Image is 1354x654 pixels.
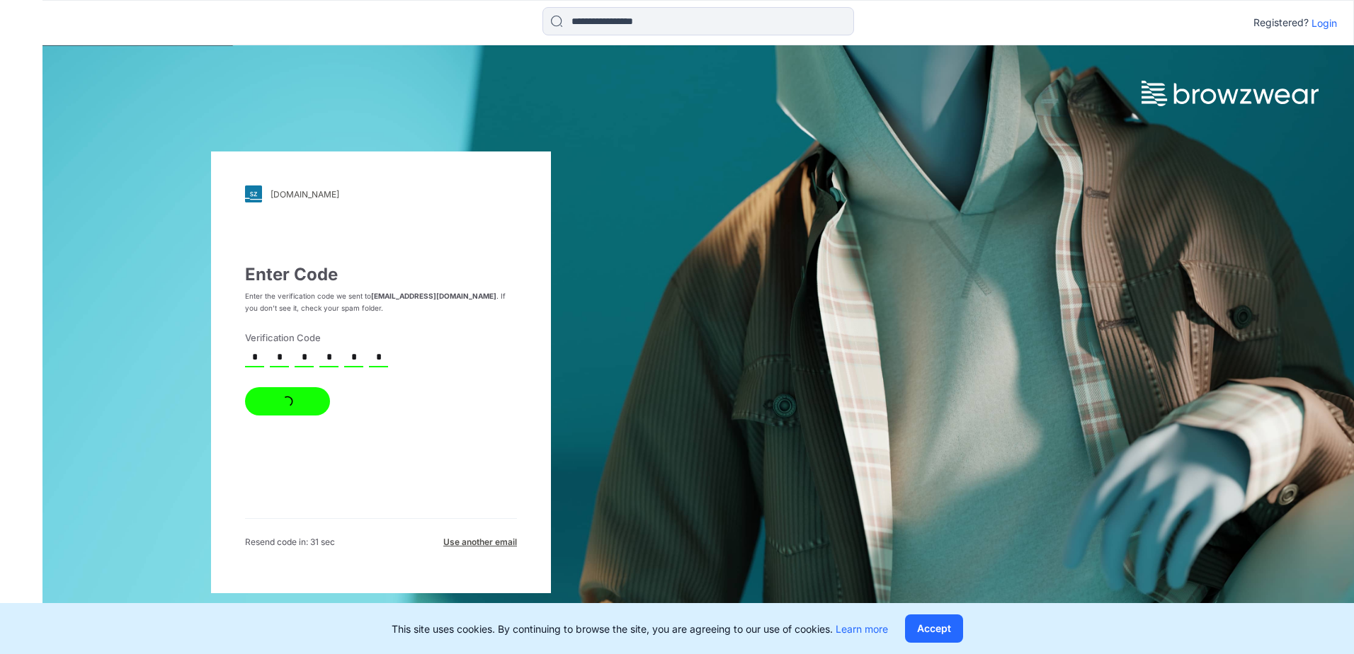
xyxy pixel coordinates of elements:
[245,265,517,285] h3: Enter Code
[245,290,517,314] p: Enter the verification code we sent to . If you don’t see it, check your spam folder.
[392,621,888,636] p: This site uses cookies. By continuing to browse the site, you are agreeing to our use of cookies.
[371,292,496,300] strong: [EMAIL_ADDRESS][DOMAIN_NAME]
[1253,14,1309,31] p: Registered?
[245,331,508,345] label: Verification Code
[836,623,888,635] a: Learn more
[905,614,963,643] button: Accept
[1312,16,1337,30] p: Login
[310,537,335,547] span: 31 sec
[271,189,339,200] div: [DOMAIN_NAME]
[443,536,517,549] div: Use another email
[1142,81,1319,106] img: browzwear-logo.73288ffb.svg
[245,185,517,202] a: [DOMAIN_NAME]
[245,185,262,202] img: svg+xml;base64,PHN2ZyB3aWR0aD0iMjgiIGhlaWdodD0iMjgiIHZpZXdCb3g9IjAgMCAyOCAyOCIgZmlsbD0ibm9uZSIgeG...
[245,536,335,549] div: Resend code in:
